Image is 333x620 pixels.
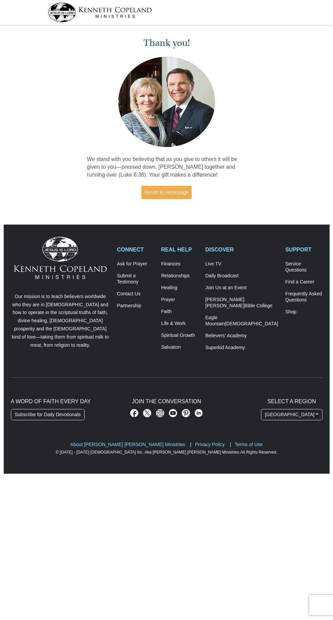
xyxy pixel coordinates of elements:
p: We stand with you believing that as you give to others it will be given to you—pressed down, [PER... [87,156,246,179]
a: Salvation [161,344,198,350]
img: kcm-header-logo.svg [48,3,152,22]
h2: CONNECT [117,246,154,253]
a: Submit a Testimony [117,273,154,285]
h2: SUPPORT [285,246,322,253]
a: Relationships [161,273,198,279]
p: All Rights Reserved. [11,449,322,456]
img: Kenneth and Gloria [117,55,217,149]
img: Kenneth Copeland Ministries [14,237,107,279]
a: Life & Work [161,321,198,327]
h2: Select A Region [261,398,322,405]
a: Return to Homepage [141,186,192,199]
a: Frequently AskedQuestions [285,291,322,303]
a: Join Us at an Event [205,285,278,291]
h2: REAL HELP [161,246,198,253]
span: A Word of Faith Every Day [11,398,91,404]
a: Superkid Academy [205,345,278,351]
a: Believers’ Academy [205,333,278,339]
a: Partnership [117,303,154,309]
a: Contact Us [117,291,154,297]
a: Faith [161,309,198,315]
p: Our mission is to teach believers worldwide who they are in [DEMOGRAPHIC_DATA] and how to operate... [11,293,110,349]
a: Privacy Policy [195,442,225,447]
h1: Thank you! [87,37,246,49]
button: [GEOGRAPHIC_DATA] [261,409,322,421]
a: Eagle Mountain[DEMOGRAPHIC_DATA] [205,315,278,327]
a: About [PERSON_NAME] [PERSON_NAME] Ministries [70,442,185,447]
span: [DEMOGRAPHIC_DATA] [225,321,278,326]
a: [PERSON_NAME] [PERSON_NAME]Bible College [205,297,278,309]
a: Prayer [161,297,198,303]
a: Live TV [205,261,278,267]
a: Terms of Use [235,442,263,447]
a: Find a Career [285,279,322,285]
h2: DISCOVER [205,246,278,253]
h2: Join The Conversation [117,398,216,405]
a: Aka [PERSON_NAME] [PERSON_NAME] Ministries. [144,450,240,455]
a: Healing [161,285,198,291]
a: [DEMOGRAPHIC_DATA] Inc. [90,450,144,455]
a: Finances [161,261,198,267]
a: Shop [285,309,322,315]
a: Service Questions [285,261,322,273]
a: Subscribe for Daily Devotionals [11,409,85,421]
a: © [DATE] - [DATE] [56,450,89,455]
a: Spiritual Growth [161,332,198,339]
a: Daily Broadcast [205,273,278,279]
a: Ask for Prayer [117,261,154,267]
span: Bible College [244,303,273,308]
